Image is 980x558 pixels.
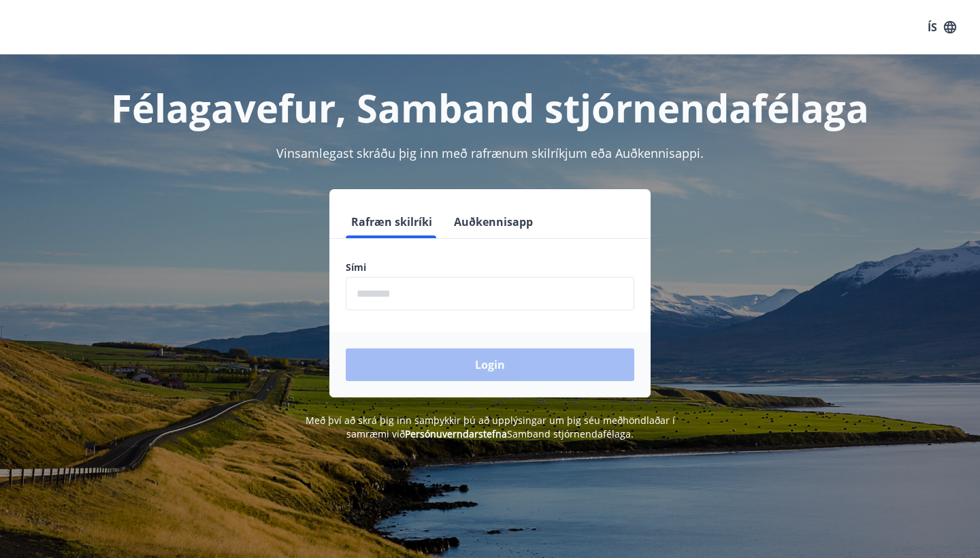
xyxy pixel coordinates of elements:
button: Auðkennisapp [448,206,538,238]
button: ÍS [920,15,964,39]
label: Sími [346,261,634,274]
button: Rafræn skilríki [346,206,438,238]
span: Vinsamlegast skráðu þig inn með rafrænum skilríkjum eða Auðkennisappi. [276,145,704,161]
a: Persónuverndarstefna [405,427,507,440]
h1: Félagavefur, Samband stjórnendafélaga [16,82,964,133]
span: Með því að skrá þig inn samþykkir þú að upplýsingar um þig séu meðhöndlaðar í samræmi við Samband... [306,414,675,440]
